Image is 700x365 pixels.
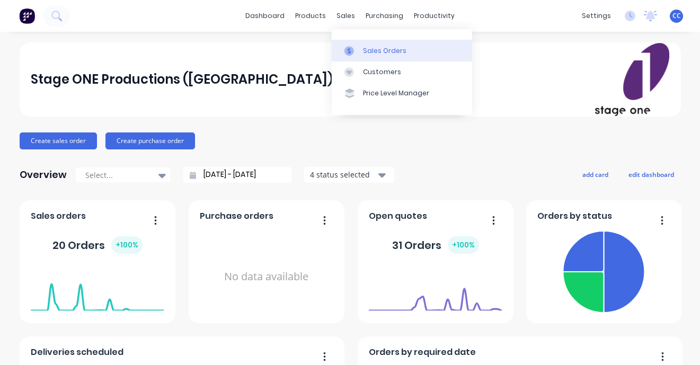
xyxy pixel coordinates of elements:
div: Sales Orders [363,46,406,56]
img: Stage ONE Productions (VIC) Pty Ltd [595,43,669,116]
div: Customers [363,67,401,77]
div: purchasing [360,8,409,24]
div: productivity [409,8,460,24]
span: CC [672,11,681,21]
span: Orders by required date [369,346,476,359]
div: 20 Orders [52,236,143,254]
img: Factory [19,8,35,24]
div: sales [331,8,360,24]
a: Customers [332,61,472,83]
button: 4 status selected [304,167,394,183]
button: Create purchase order [105,132,195,149]
div: + 100 % [111,236,143,254]
div: settings [577,8,616,24]
button: edit dashboard [622,167,681,181]
div: Price Level Manager [363,89,429,99]
a: Sales Orders [332,40,472,61]
div: No data available [200,227,333,327]
div: 31 Orders [392,236,479,254]
div: 4 status selected [310,169,377,180]
button: Create sales order [20,132,97,149]
div: Overview [20,164,67,185]
span: Open quotes [369,210,427,222]
button: add card [575,167,615,181]
a: Price Level Manager [332,83,472,104]
div: Stage ONE Productions ([GEOGRAPHIC_DATA]) Pty Ltd [31,69,380,90]
div: + 100 % [448,236,479,254]
span: Purchase orders [200,210,273,222]
div: products [290,8,331,24]
a: dashboard [240,8,290,24]
span: Orders by status [537,210,612,222]
span: Sales orders [31,210,86,222]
